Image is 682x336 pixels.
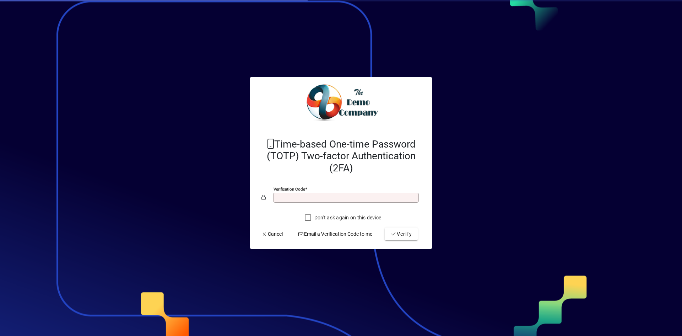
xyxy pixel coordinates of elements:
button: Verify [385,228,418,240]
span: Cancel [261,230,283,238]
button: Email a Verification Code to me [295,228,375,240]
h2: Time-based One-time Password (TOTP) Two-factor Authentication (2FA) [261,138,421,174]
span: Verify [390,230,412,238]
button: Cancel [259,228,286,240]
label: Don't ask again on this device [313,214,381,221]
mat-label: Verification code [274,187,305,192]
span: Email a Verification Code to me [298,230,373,238]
